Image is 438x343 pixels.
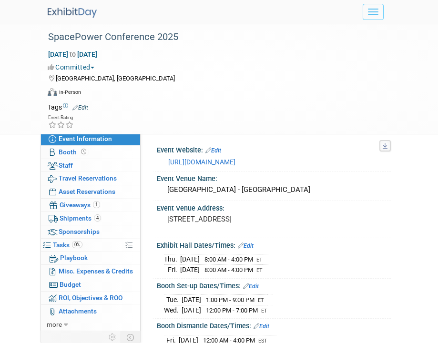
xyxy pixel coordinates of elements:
td: Wed. [164,305,182,315]
a: ROI, Objectives & ROO [41,292,140,304]
div: Event Website: [157,143,391,155]
a: Edit [254,323,269,330]
a: Tasks0% [41,239,140,252]
span: 1:00 PM - 9:00 PM [206,296,255,303]
span: 8:00 AM - 4:00 PM [204,266,253,273]
span: [DATE] [DATE] [48,50,98,59]
a: Staff [41,159,140,172]
div: Exhibit Hall Dates/Times: [157,238,391,251]
span: Event Information [59,135,112,142]
img: Format-Inperson.png [48,88,57,96]
a: Budget [41,278,140,291]
button: Menu [363,4,384,20]
div: In-Person [59,89,81,96]
span: 4 [94,214,101,222]
td: Fri. [164,265,180,275]
pre: [STREET_ADDRESS] [167,215,380,223]
span: ET [256,257,263,263]
span: Booth [59,148,88,156]
div: Booth Set-up Dates/Times: [157,279,391,291]
span: Staff [59,161,73,169]
button: Committed [48,62,98,72]
span: Booth not reserved yet [79,148,88,155]
span: 8:00 AM - 4:00 PM [204,256,253,263]
img: ExhibitDay [48,8,97,18]
div: Event Venue Address: [157,201,391,213]
span: ET [256,267,263,273]
div: Event Format [48,87,379,101]
td: [DATE] [180,254,200,265]
span: Shipments [60,214,101,222]
div: Event Rating [48,115,74,120]
span: Travel Reservations [59,174,117,182]
td: [DATE] [182,295,201,305]
a: Sponsorships [41,225,140,238]
a: Edit [238,242,254,249]
a: Edit [72,104,88,111]
a: Playbook [41,252,140,264]
a: Misc. Expenses & Credits [41,265,140,278]
span: Budget [60,281,81,288]
td: Tue. [164,295,182,305]
span: more [47,321,62,328]
a: Travel Reservations [41,172,140,185]
a: Event Information [41,132,140,145]
a: Booth [41,146,140,159]
span: 0% [72,241,82,248]
a: Giveaways1 [41,199,140,212]
td: Thu. [164,254,180,265]
span: Attachments [59,307,97,315]
td: [DATE] [182,305,201,315]
span: Tasks [53,241,82,249]
div: [GEOGRAPHIC_DATA] - [GEOGRAPHIC_DATA] [164,182,384,197]
a: Attachments [41,305,140,318]
td: Tags [48,102,88,112]
span: Giveaways [60,201,100,209]
div: Event Venue Name: [157,171,391,183]
span: ET [261,308,267,314]
a: more [41,318,140,331]
td: [DATE] [180,265,200,275]
span: ROI, Objectives & ROO [59,294,122,302]
a: Asset Reservations [41,185,140,198]
span: to [68,50,77,58]
a: Edit [205,147,221,154]
span: [GEOGRAPHIC_DATA], [GEOGRAPHIC_DATA] [56,75,175,82]
div: SpacePower Conference 2025 [45,29,379,46]
a: [URL][DOMAIN_NAME] [168,158,235,166]
a: Shipments4 [41,212,140,225]
span: Asset Reservations [59,188,115,195]
span: 12:00 PM - 7:00 PM [206,307,258,314]
a: Edit [243,283,259,290]
div: Booth Dismantle Dates/Times: [157,319,391,331]
span: Sponsorships [59,228,100,235]
span: Playbook [60,254,88,262]
span: Misc. Expenses & Credits [59,267,133,275]
span: 1 [93,201,100,208]
span: ET [258,297,264,303]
